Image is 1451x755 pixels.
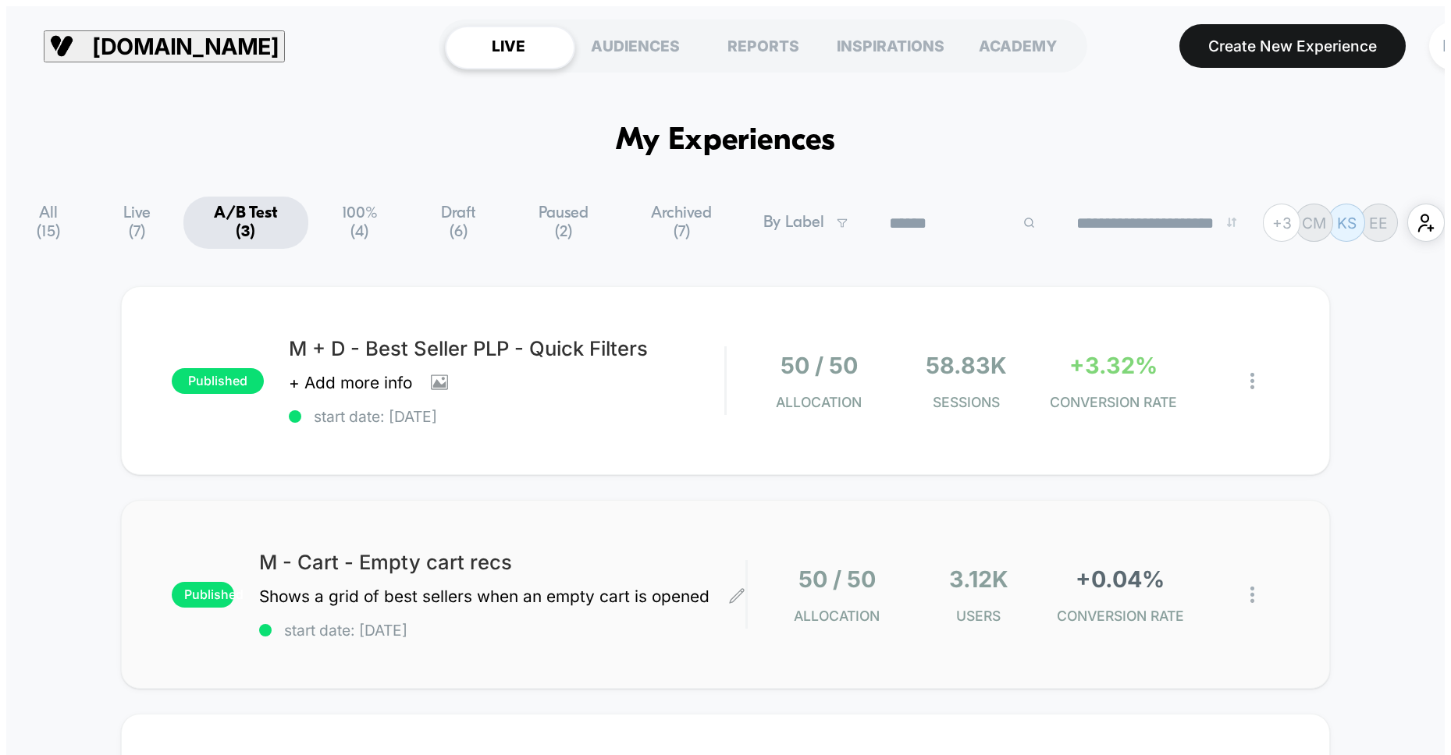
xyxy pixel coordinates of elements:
p: KS [1337,214,1357,232]
span: +3.32% [1069,352,1158,379]
span: M - Cart - Empty cart recs [259,550,745,574]
span: Draft ( 6 ) [411,197,506,249]
span: published [172,582,234,608]
div: + 3 [1263,204,1300,241]
span: +0.04% [1076,565,1165,593]
button: [DOMAIN_NAME] [44,30,285,62]
span: published [172,368,264,394]
span: Sessions [899,394,1034,410]
button: Create New Experience [1179,24,1406,68]
span: 58.83k [926,352,1007,379]
span: Users [914,608,1043,624]
span: 50 / 50 [798,565,876,593]
p: CM [1302,214,1326,232]
div: REPORTS [699,26,827,66]
span: Archived ( 7 ) [622,197,742,249]
span: CONVERSION RATE [1046,394,1181,410]
span: Live ( 7 ) [94,197,180,249]
span: 50 / 50 [781,352,858,379]
p: EE [1369,214,1388,232]
span: Allocation [776,394,862,410]
span: Shows a grid of best sellers when an empty cart is opened [259,587,709,606]
span: start date: [DATE] [289,407,724,426]
div: ACADEMY [954,26,1081,66]
span: 3.12k [949,565,1008,593]
div: AUDIENCES [572,26,699,66]
span: + Add more info [289,373,412,392]
span: A/B Test ( 3 ) [183,197,308,249]
img: Visually logo [50,34,73,58]
span: All ( 15 ) [6,197,91,249]
span: 100% ( 4 ) [311,197,407,249]
span: [DOMAIN_NAME] [92,33,279,60]
span: By Label [763,214,824,232]
div: LIVE [445,26,572,66]
span: start date: [DATE] [259,621,745,640]
span: M + D - Best Seller PLP - Quick Filters [289,336,724,360]
span: Allocation [794,608,880,624]
img: end [1227,218,1236,227]
img: close [1250,587,1254,603]
span: Paused ( 2 ) [509,197,618,249]
div: INSPIRATIONS [827,26,954,66]
img: close [1250,373,1254,389]
h1: My Experiences [616,123,835,159]
span: CONVERSION RATE [1055,608,1184,624]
